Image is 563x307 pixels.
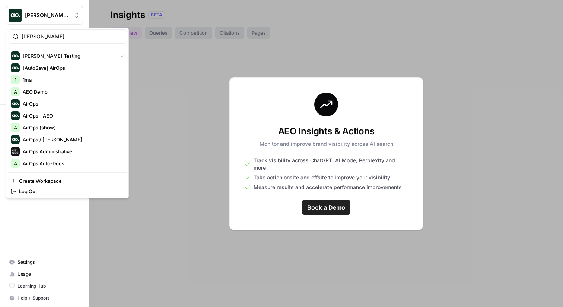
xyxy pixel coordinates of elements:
[11,135,20,144] img: AirOps / Nicholas Cabral Logo
[14,160,17,167] span: A
[18,271,80,278] span: Usage
[23,76,121,84] span: 1ma
[23,100,121,107] span: AirOps
[14,88,17,95] span: A
[9,9,22,22] img: Vicky Testing Logo
[6,292,83,304] button: Help + Support
[11,111,20,120] img: AirOps - AEO Logo
[11,51,20,60] img: Vicky Testing Logo
[25,12,70,19] span: [PERSON_NAME] Testing
[260,140,393,148] p: Monitor and improve brand visibility across AI search
[14,124,17,131] span: A
[254,184,402,191] span: Measure results and accelerate performance improvements
[19,188,121,195] span: Log Out
[6,6,83,25] button: Workspace: Vicky Testing
[18,259,80,266] span: Settings
[8,176,127,186] a: Create Workspace
[11,147,20,156] img: AirOps Administrative Logo
[6,280,83,292] a: Learning Hub
[22,33,122,40] input: Search Workspaces
[23,112,121,119] span: AirOps - AEO
[6,256,83,268] a: Settings
[254,157,408,172] span: Track visibility across ChatGPT, AI Mode, Perplexity and more
[302,200,350,215] a: Book a Demo
[19,177,121,185] span: Create Workspace
[15,76,16,84] span: 1
[23,64,121,72] span: [AutoSave] AirOps
[23,148,121,155] span: AirOps Administrative
[8,186,127,197] a: Log Out
[23,52,114,60] span: [PERSON_NAME] Testing
[6,268,83,280] a: Usage
[18,295,80,301] span: Help + Support
[307,203,345,212] span: Book a Demo
[11,99,20,108] img: AirOps Logo
[11,63,20,72] img: [AutoSave] AirOps Logo
[18,283,80,289] span: Learning Hub
[23,160,121,167] span: AirOps Auto-Docs
[254,174,390,181] span: Take action onsite and offsite to improve your visibility
[23,124,121,131] span: AirOps (show)
[23,136,121,143] span: AirOps / [PERSON_NAME]
[23,88,121,95] span: AEO Demo
[6,28,129,198] div: Workspace: Vicky Testing
[260,125,393,137] h3: AEO Insights & Actions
